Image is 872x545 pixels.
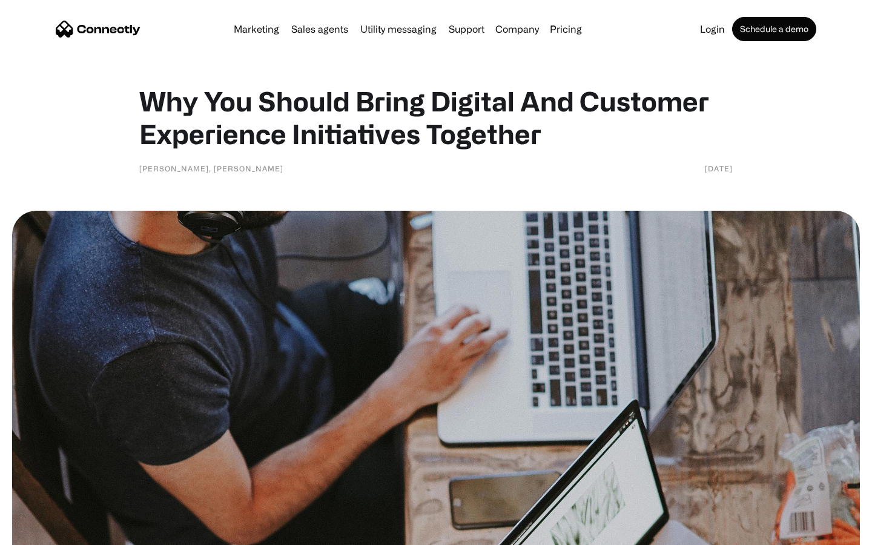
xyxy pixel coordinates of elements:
[545,24,587,34] a: Pricing
[695,24,730,34] a: Login
[732,17,816,41] a: Schedule a demo
[229,24,284,34] a: Marketing
[139,162,283,174] div: [PERSON_NAME], [PERSON_NAME]
[286,24,353,34] a: Sales agents
[495,21,539,38] div: Company
[705,162,733,174] div: [DATE]
[12,524,73,541] aside: Language selected: English
[444,24,489,34] a: Support
[139,85,733,150] h1: Why You Should Bring Digital And Customer Experience Initiatives Together
[24,524,73,541] ul: Language list
[355,24,441,34] a: Utility messaging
